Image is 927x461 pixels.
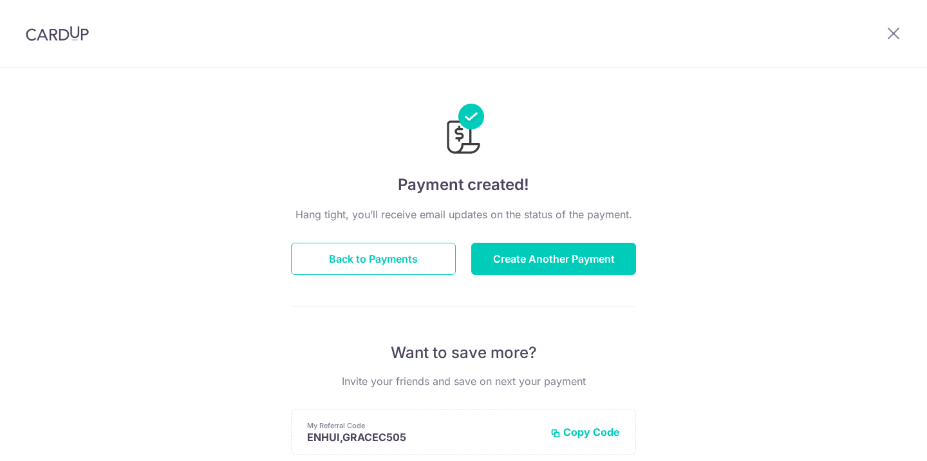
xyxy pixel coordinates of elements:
img: Payments [443,104,484,158]
p: Want to save more? [291,343,636,363]
button: Create Another Payment [471,243,636,275]
img: CardUp [26,26,89,41]
p: ENHUI,GRACEC505 [307,431,540,444]
h4: Payment created! [291,173,636,196]
button: Copy Code [550,426,620,438]
p: Invite your friends and save on next your payment [291,373,636,389]
p: My Referral Code [307,420,540,431]
button: Back to Payments [291,243,456,275]
p: Hang tight, you’ll receive email updates on the status of the payment. [291,207,636,222]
